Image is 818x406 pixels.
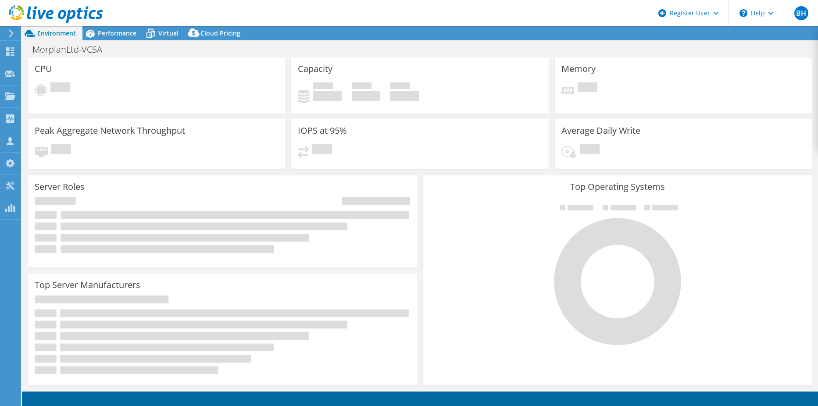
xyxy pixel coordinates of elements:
h3: Average Daily Write [561,126,640,135]
h4: 0 GiB [352,91,380,101]
span: Total [390,82,410,91]
span: Performance [98,29,136,37]
span: Environment [37,29,76,37]
span: Cloud Pricing [200,29,240,37]
h3: Top Server Manufacturers [35,280,140,290]
h3: CPU [35,64,52,74]
h3: Server Roles [35,182,85,192]
h4: 0 GiB [313,91,342,101]
h3: Memory [561,64,596,74]
span: Pending [312,144,332,156]
h3: Top Operating Systems [429,182,805,192]
span: Pending [51,144,71,156]
h3: Peak Aggregate Network Throughput [35,126,185,135]
svg: \n [739,9,747,17]
h1: MorplanLtd-VCSA [29,45,116,54]
span: Pending [50,82,70,94]
span: Pending [580,144,600,156]
span: Used [313,82,333,91]
h3: IOPS at 95% [298,126,347,135]
h4: 0 GiB [390,91,419,101]
span: BH [794,6,808,20]
span: Virtual [158,29,179,37]
span: Free [352,82,371,91]
span: Pending [578,82,597,94]
h3: Capacity [298,64,332,74]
